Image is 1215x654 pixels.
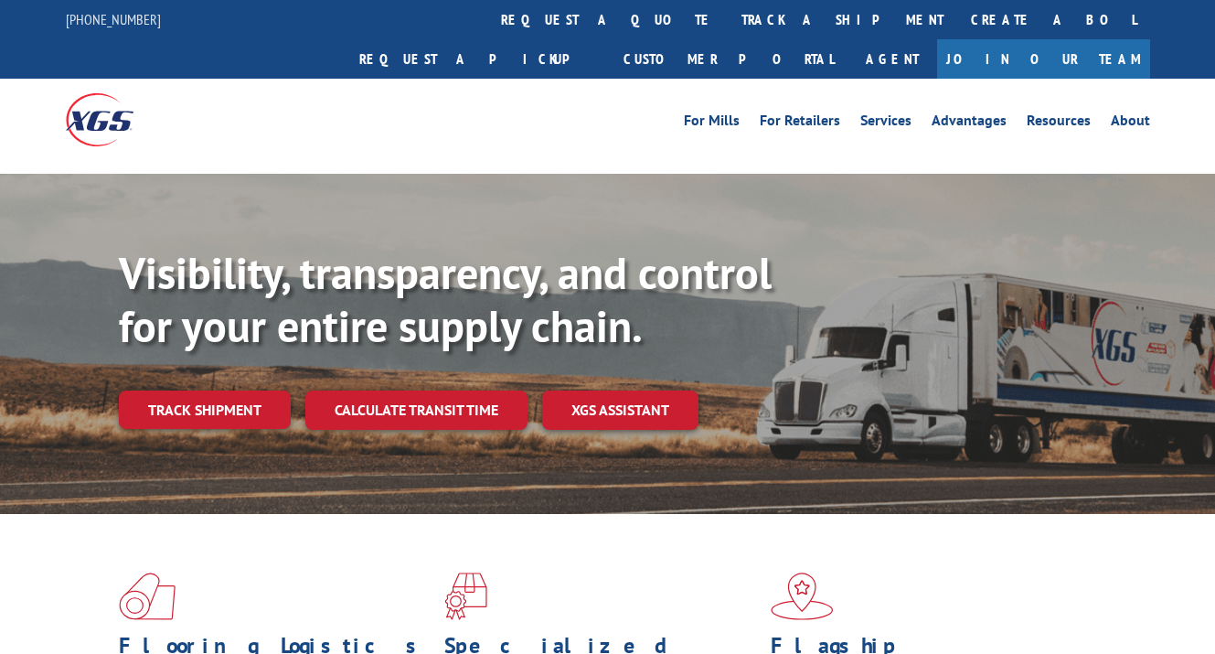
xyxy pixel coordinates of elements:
a: Agent [847,39,937,79]
img: xgs-icon-focused-on-flooring-red [444,573,487,620]
a: Customer Portal [610,39,847,79]
a: For Mills [684,113,740,134]
a: Request a pickup [346,39,610,79]
a: Advantages [932,113,1007,134]
a: For Retailers [760,113,840,134]
a: Track shipment [119,391,291,429]
a: Services [860,113,911,134]
a: Join Our Team [937,39,1150,79]
a: Resources [1027,113,1091,134]
a: [PHONE_NUMBER] [66,10,161,28]
a: XGS ASSISTANT [542,391,698,430]
a: About [1111,113,1150,134]
a: Calculate transit time [305,391,528,430]
b: Visibility, transparency, and control for your entire supply chain. [119,244,772,354]
img: xgs-icon-flagship-distribution-model-red [771,573,834,620]
img: xgs-icon-total-supply-chain-intelligence-red [119,573,176,620]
